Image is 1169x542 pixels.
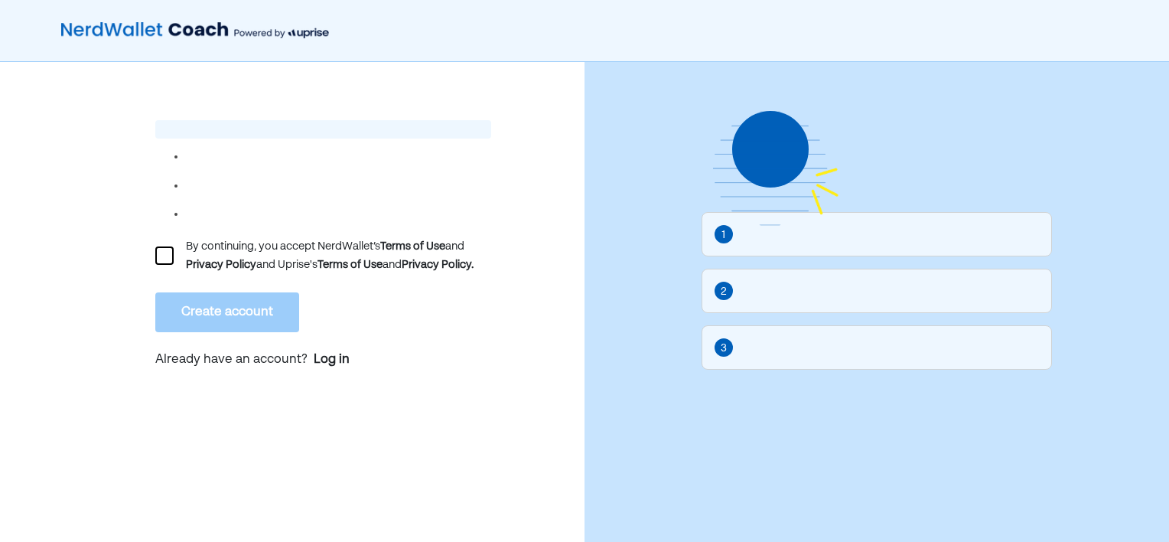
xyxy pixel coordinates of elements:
[721,340,727,357] div: 3
[186,256,256,274] div: Privacy Policy
[721,283,727,300] div: 2
[380,237,445,256] div: Terms of Use
[155,292,299,332] button: Create account
[314,351,350,369] a: Log in
[402,256,474,274] div: Privacy Policy.
[721,227,725,243] div: 1
[155,351,491,371] p: Already have an account?
[317,256,383,274] div: Terms of Use
[186,237,491,274] div: By continuing, you accept NerdWallet’s and and Uprise's and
